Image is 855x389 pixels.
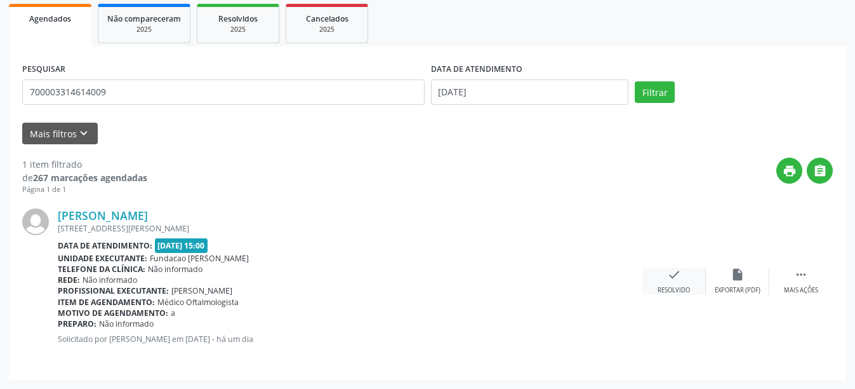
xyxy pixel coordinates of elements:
[107,25,181,34] div: 2025
[431,60,522,79] label: DATA DE ATENDIMENTO
[58,334,642,345] p: Solicitado por [PERSON_NAME] em [DATE] - há um dia
[171,285,232,296] span: [PERSON_NAME]
[33,172,147,184] strong: 267 marcações agendadas
[107,13,181,24] span: Não compareceram
[658,286,690,295] div: Resolvido
[77,126,91,140] i: keyboard_arrow_down
[171,308,175,318] span: a
[306,13,348,24] span: Cancelados
[783,164,797,178] i: print
[58,264,145,275] b: Telefone da clínica:
[667,268,681,282] i: check
[29,13,71,24] span: Agendados
[776,158,802,184] button: print
[807,158,833,184] button: 
[635,81,675,103] button: Filtrar
[58,275,80,285] b: Rede:
[22,123,98,145] button: Mais filtroskeyboard_arrow_down
[58,223,642,234] div: [STREET_ADDRESS][PERSON_NAME]
[22,60,65,79] label: PESQUISAR
[295,25,359,34] div: 2025
[150,253,249,264] span: Fundacao [PERSON_NAME]
[206,25,270,34] div: 2025
[58,308,168,318] b: Motivo de agendamento:
[22,79,425,105] input: Nome, CNS
[715,286,760,295] div: Exportar (PDF)
[731,268,745,282] i: insert_drive_file
[157,297,239,308] span: Médico Oftalmologista
[784,286,818,295] div: Mais ações
[22,184,147,195] div: Página 1 de 1
[813,164,827,178] i: 
[794,268,808,282] i: 
[431,79,629,105] input: Selecione um intervalo
[155,238,208,253] span: [DATE] 15:00
[99,318,154,329] span: Não informado
[58,285,169,296] b: Profissional executante:
[22,158,147,171] div: 1 item filtrado
[22,171,147,184] div: de
[58,318,96,329] b: Preparo:
[83,275,137,285] span: Não informado
[58,240,152,251] b: Data de atendimento:
[148,264,202,275] span: Não informado
[58,253,147,264] b: Unidade executante:
[22,208,49,235] img: img
[58,208,148,222] a: [PERSON_NAME]
[218,13,258,24] span: Resolvidos
[58,297,155,308] b: Item de agendamento:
